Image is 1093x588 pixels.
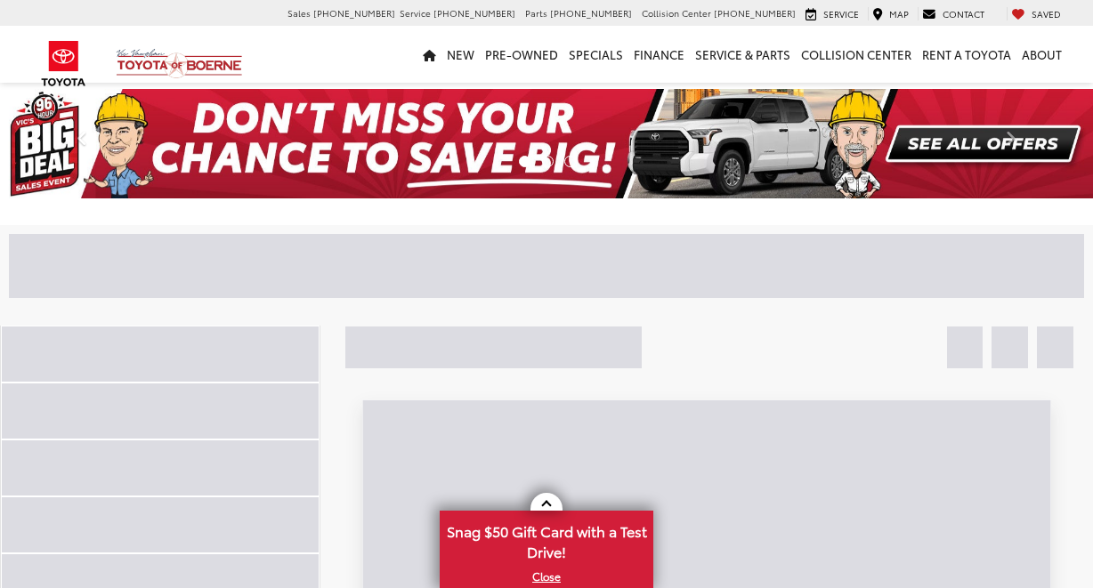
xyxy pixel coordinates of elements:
img: Vic Vaughan Toyota of Boerne [116,48,243,79]
span: Snag $50 Gift Card with a Test Drive! [441,512,652,567]
a: My Saved Vehicles [1007,7,1065,21]
a: Collision Center [796,26,917,83]
span: Service [400,6,431,20]
a: Rent a Toyota [917,26,1016,83]
span: Service [823,7,859,20]
span: [PHONE_NUMBER] [550,6,632,20]
span: Parts [525,6,547,20]
span: [PHONE_NUMBER] [433,6,515,20]
span: Contact [943,7,984,20]
span: Sales [287,6,311,20]
a: Contact [918,7,989,21]
span: Collision Center [642,6,711,20]
a: New [441,26,480,83]
span: Map [889,7,909,20]
a: Service [801,7,863,21]
a: Home [417,26,441,83]
span: Saved [1032,7,1061,20]
a: Specials [563,26,628,83]
a: About [1016,26,1067,83]
a: Pre-Owned [480,26,563,83]
span: [PHONE_NUMBER] [714,6,796,20]
a: Map [868,7,913,21]
img: Toyota [30,35,97,93]
a: Finance [628,26,690,83]
span: [PHONE_NUMBER] [313,6,395,20]
a: Service & Parts: Opens in a new tab [690,26,796,83]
